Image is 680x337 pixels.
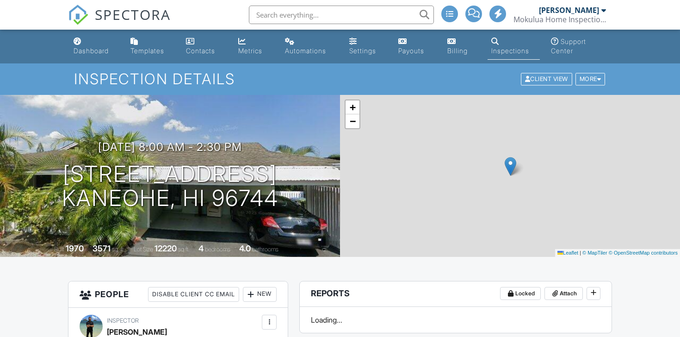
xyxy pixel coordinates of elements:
[346,114,359,128] a: Zoom out
[155,243,177,253] div: 12220
[551,37,586,55] div: Support Center
[285,47,326,55] div: Automations
[127,33,175,60] a: Templates
[54,246,64,253] span: Built
[444,33,480,60] a: Billing
[95,5,171,24] span: SPECTORA
[148,287,239,302] div: Disable Client CC Email
[178,246,190,253] span: sq.ft.
[182,33,227,60] a: Contacts
[249,6,434,24] input: Search everything...
[609,250,678,256] a: © OpenStreetMap contributors
[580,250,581,256] span: |
[395,33,436,60] a: Payouts
[350,101,356,113] span: +
[346,33,387,60] a: Settings
[252,246,278,253] span: bathrooms
[557,250,578,256] a: Leaflet
[582,250,607,256] a: © MapTiler
[346,100,359,114] a: Zoom in
[93,243,111,253] div: 3571
[398,47,424,55] div: Payouts
[520,75,575,82] a: Client View
[112,246,125,253] span: sq. ft.
[239,243,251,253] div: 4.0
[349,47,376,55] div: Settings
[281,33,338,60] a: Automations (Basic)
[186,47,215,55] div: Contacts
[238,47,262,55] div: Metrics
[235,33,273,60] a: Metrics
[62,162,278,211] h1: [STREET_ADDRESS] Kaneohe, HI 96744
[98,141,242,153] h3: [DATE] 8:00 am - 2:30 pm
[205,246,230,253] span: bedrooms
[130,47,164,55] div: Templates
[134,246,153,253] span: Lot Size
[447,47,468,55] div: Billing
[575,73,606,86] div: More
[491,47,529,55] div: Inspections
[74,47,109,55] div: Dashboard
[505,157,516,176] img: Marker
[243,287,277,302] div: New
[66,243,84,253] div: 1970
[521,73,572,86] div: Client View
[107,317,139,324] span: Inspector
[198,243,204,253] div: 4
[68,12,171,32] a: SPECTORA
[68,5,88,25] img: The Best Home Inspection Software - Spectora
[70,33,119,60] a: Dashboard
[547,33,611,60] a: Support Center
[488,33,540,60] a: Inspections
[68,281,288,308] h3: People
[350,115,356,127] span: −
[74,71,606,87] h1: Inspection Details
[539,6,599,15] div: [PERSON_NAME]
[513,15,606,24] div: Mokulua Home Inspections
